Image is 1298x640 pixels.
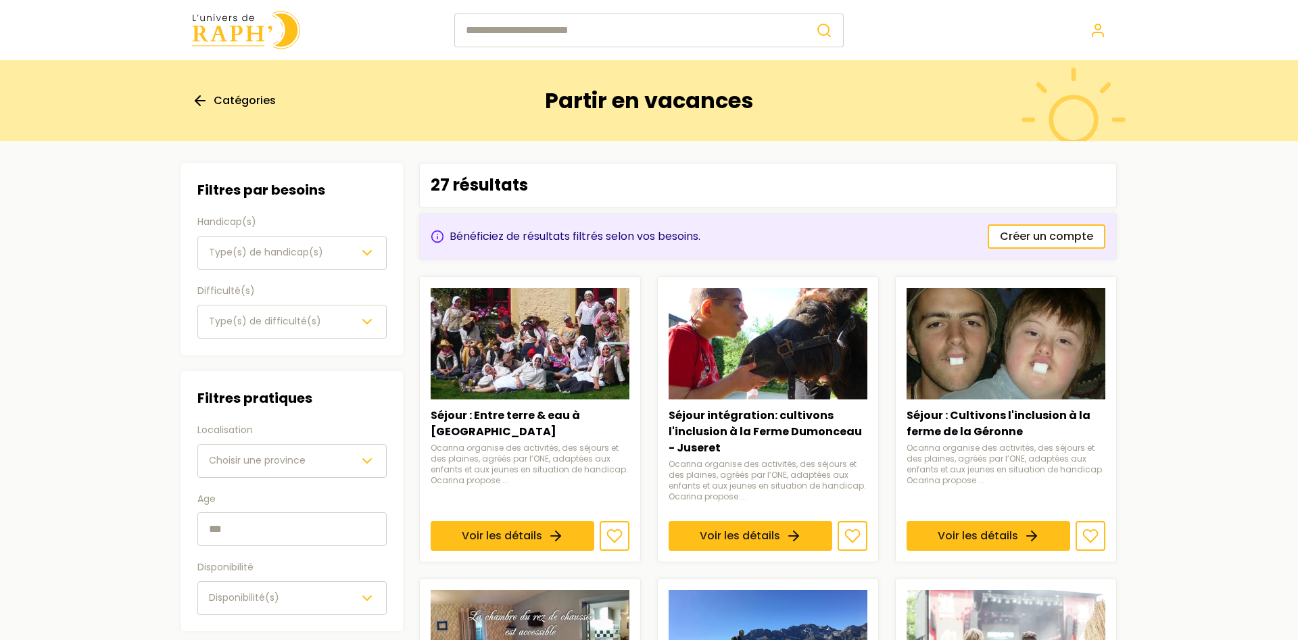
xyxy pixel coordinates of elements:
button: Type(s) de difficulté(s) [197,305,387,339]
span: Disponibilité(s) [209,591,279,604]
a: Voir les détails [907,521,1070,551]
label: Age [197,491,387,508]
button: Type(s) de handicap(s) [197,236,387,270]
button: Ajouter aux favoris [600,521,629,551]
span: Choisir une province [209,453,306,467]
p: 27 résultats [431,174,528,196]
div: Bénéficiez de résultats filtrés selon vos besoins. [431,228,700,245]
label: Disponibilité [197,560,387,576]
span: Type(s) de difficulté(s) [209,314,321,328]
h3: Filtres par besoins [197,179,387,201]
button: Choisir une province [197,444,387,478]
span: Créer un compte [1000,228,1093,245]
span: Catégories [214,93,276,109]
label: Handicap(s) [197,214,387,230]
button: Disponibilité(s) [197,581,387,615]
a: Catégories [192,93,276,109]
button: Ajouter aux favoris [838,521,867,551]
a: Se connecter [1090,22,1106,39]
label: Difficulté(s) [197,283,387,299]
button: Ajouter aux favoris [1076,521,1105,551]
span: Type(s) de handicap(s) [209,245,323,259]
h3: Filtres pratiques [197,387,387,409]
a: Voir les détails [669,521,832,551]
a: Créer un compte [988,224,1105,249]
h1: Partir en vacances [545,88,753,114]
button: Rechercher [805,14,844,47]
img: Univers de Raph logo [192,11,300,49]
a: Voir les détails [431,521,594,551]
label: Localisation [197,422,387,439]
